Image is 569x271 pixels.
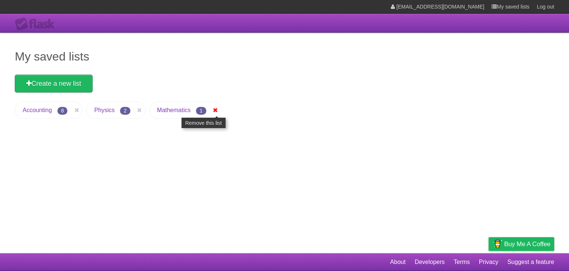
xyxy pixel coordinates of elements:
a: Accounting [23,107,52,113]
h1: My saved lists [15,48,554,65]
span: 2 [120,107,130,115]
span: Buy me a coffee [504,238,550,251]
a: Physics [94,107,114,113]
a: Buy me a coffee [489,237,554,251]
img: Buy me a coffee [492,238,502,250]
span: 8 [57,107,68,115]
a: Suggest a feature [508,255,554,269]
a: About [390,255,406,269]
a: Create a new list [15,75,93,92]
a: Terms [454,255,470,269]
a: Privacy [479,255,498,269]
a: Mathematics [157,107,191,113]
a: Developers [415,255,445,269]
div: Flask [15,17,59,31]
span: 1 [196,107,206,115]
